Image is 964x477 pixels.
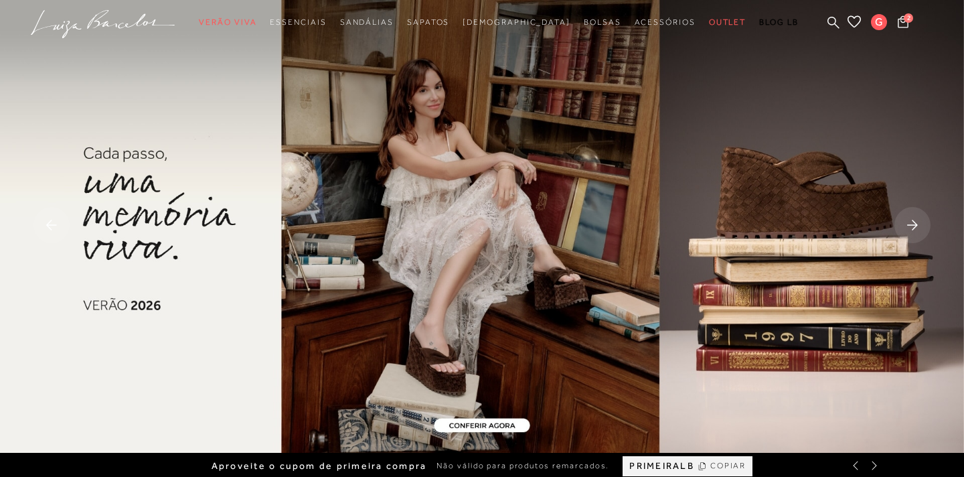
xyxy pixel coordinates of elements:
[463,17,570,27] span: [DEMOGRAPHIC_DATA]
[635,10,696,35] a: noSubCategoriesText
[584,10,621,35] a: noSubCategoriesText
[270,10,326,35] a: noSubCategoriesText
[340,10,394,35] a: noSubCategoriesText
[340,17,394,27] span: Sandálias
[865,13,894,34] button: G
[759,17,798,27] span: BLOG LB
[270,17,326,27] span: Essenciais
[904,13,913,23] span: 2
[710,460,746,472] span: COPIAR
[407,17,449,27] span: Sapatos
[709,17,746,27] span: Outlet
[407,10,449,35] a: noSubCategoriesText
[463,10,570,35] a: noSubCategoriesText
[635,17,696,27] span: Acessórios
[212,460,427,472] span: Aproveite o cupom de primeira compra
[709,10,746,35] a: noSubCategoriesText
[199,10,256,35] a: noSubCategoriesText
[759,10,798,35] a: BLOG LB
[436,460,609,472] span: Não válido para produtos remarcados.
[629,460,694,472] span: PRIMEIRALB
[894,15,912,33] button: 2
[199,17,256,27] span: Verão Viva
[584,17,621,27] span: Bolsas
[871,14,887,30] span: G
